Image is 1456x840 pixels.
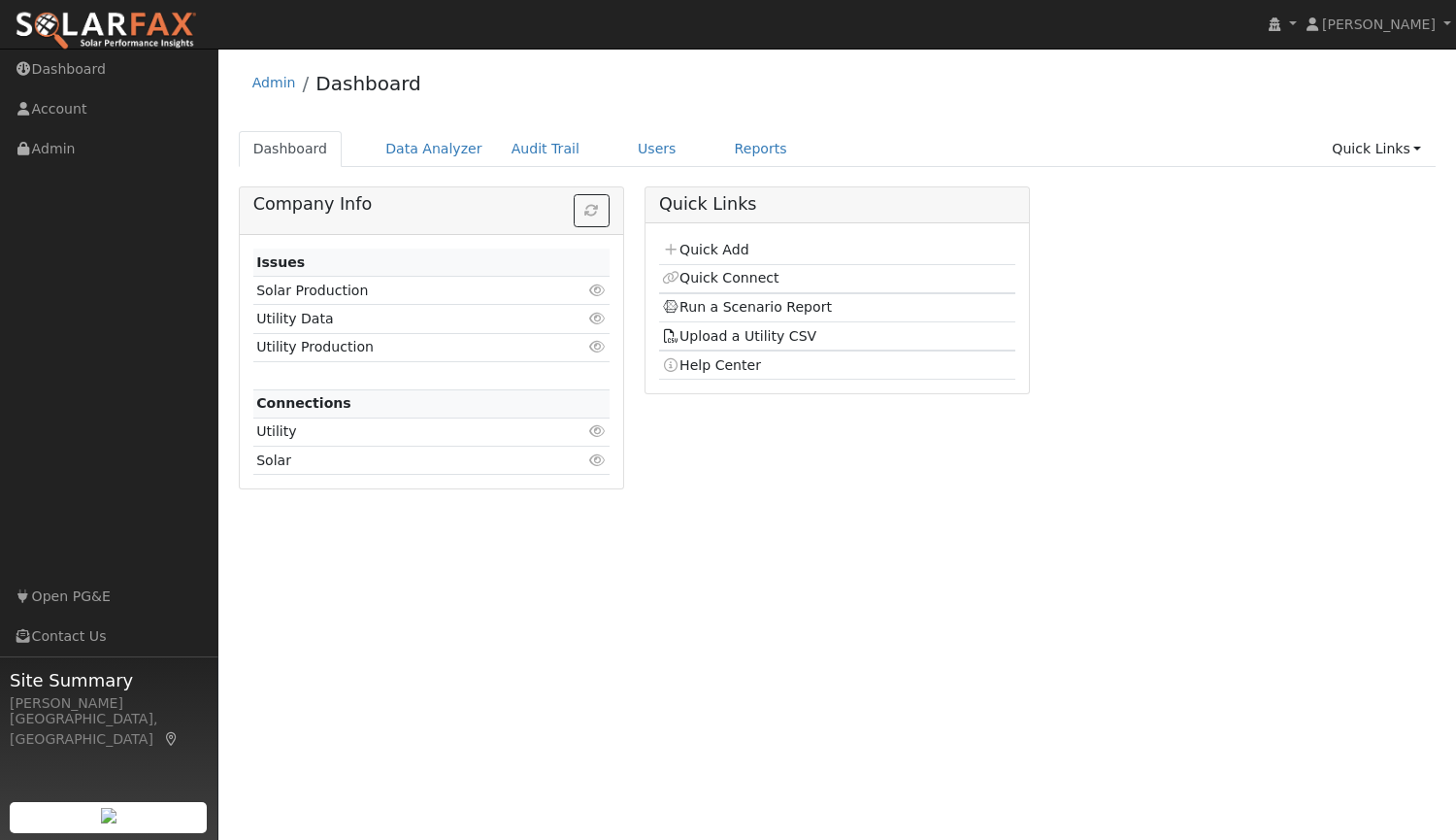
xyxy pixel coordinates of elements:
i: Click to view [589,340,607,353]
i: Click to view [589,284,607,297]
a: Upload a Utility CSV [662,328,816,344]
a: Dashboard [315,72,421,95]
strong: Connections [256,395,351,411]
td: Solar [253,447,552,475]
div: [PERSON_NAME] [10,693,208,714]
a: Data Analyzer [371,131,497,167]
a: Users [623,131,691,167]
a: Run a Scenario Report [662,299,832,315]
a: Admin [252,75,296,90]
a: Map [163,731,181,747]
h5: Company Info [253,194,610,215]
a: Reports [720,131,802,167]
a: Quick Links [1317,131,1436,167]
a: Quick Connect [662,270,778,286]
a: Help Center [662,357,761,373]
a: Audit Trail [497,131,594,167]
td: Solar Production [253,277,552,305]
img: SolarFax [15,11,197,51]
td: Utility [253,418,552,446]
td: Utility Production [253,333,552,361]
h5: Quick Links [659,194,1015,215]
strong: Issues [256,254,305,270]
img: retrieve [101,808,116,823]
span: Site Summary [10,667,208,693]
a: Quick Add [662,242,748,257]
div: [GEOGRAPHIC_DATA], [GEOGRAPHIC_DATA] [10,709,208,750]
i: Click to view [589,454,607,467]
i: Click to view [589,312,607,325]
td: Utility Data [253,305,552,333]
i: Click to view [589,424,607,438]
a: Dashboard [239,131,343,167]
span: [PERSON_NAME] [1322,17,1436,32]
